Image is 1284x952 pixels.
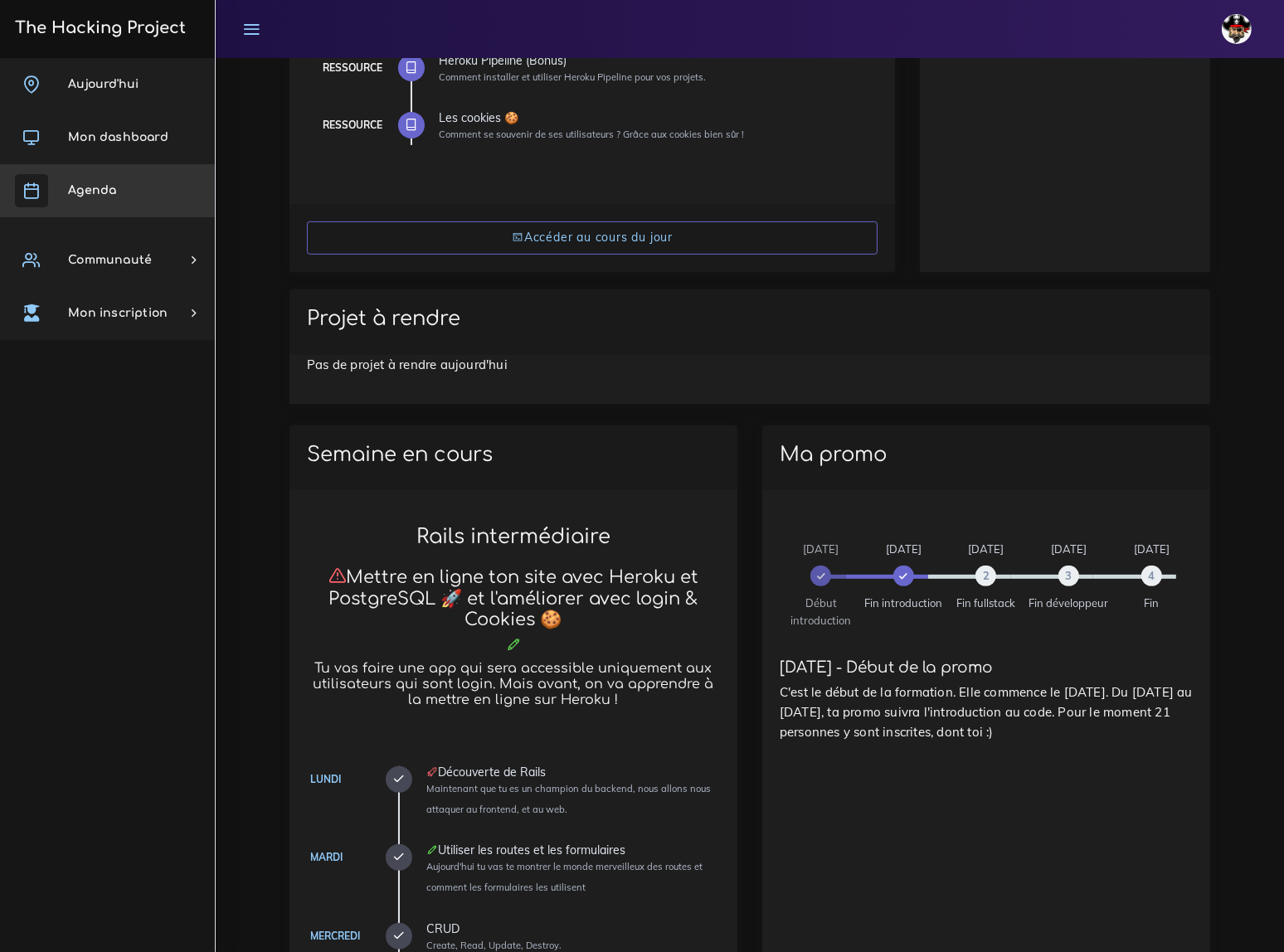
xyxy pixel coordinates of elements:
[790,596,851,626] span: Début introduction
[1144,596,1159,610] span: Fin
[780,658,1193,677] h4: [DATE] - Début de la promo
[426,783,711,815] small: Maintenant que tu es un champion du backend, nous allons nous attaquer au frontend, et au web.
[956,596,1015,610] span: Fin fullstack
[426,923,720,935] div: CRUD
[307,355,1193,375] p: Pas de projet à rendre aujourd'hui
[68,254,152,266] span: Communauté
[1029,596,1109,610] span: Fin développeur
[439,129,744,140] small: Comment se souvenir de ses utilisateurs ? Grâce aux cookies bien sûr !
[968,542,1004,556] span: [DATE]
[439,71,706,83] small: Comment installer et utiliser Heroku Pipeline pour vos projets.
[323,116,382,134] div: Ressource
[780,682,1193,742] p: C'est le début de la formation. Elle commence le [DATE]. Du [DATE] au [DATE], ta promo suivra l'i...
[886,542,922,556] span: [DATE]
[307,566,720,630] h3: Mettre en ligne ton site avec Heroku et PostgreSQL 🚀 et l'améliorer avec login & Cookies 🍪
[439,112,865,124] div: Les cookies 🍪
[1134,542,1170,556] span: [DATE]
[426,861,703,893] small: Aujourd'hui tu vas te montrer le monde merveilleux des routes et comment les formulaires les util...
[426,940,562,951] small: Create, Read, Update, Destroy.
[310,851,343,863] a: Mardi
[780,443,1193,467] h2: Ma promo
[307,661,720,708] h5: Tu vas faire une app qui sera accessible uniquement aux utilisateurs qui sont login. Mais avant, ...
[1222,14,1252,44] img: avatar
[426,766,720,778] div: Découverte de Rails
[1051,542,1087,556] span: [DATE]
[310,773,341,785] a: Lundi
[1058,566,1079,586] span: 3
[68,184,116,197] span: Agenda
[307,525,720,549] h2: Rails intermédiaire
[307,307,1193,331] h2: Projet à rendre
[310,930,360,942] a: Mercredi
[10,19,186,37] h3: The Hacking Project
[426,844,720,856] div: Utiliser les routes et les formulaires
[68,78,139,90] span: Aujourd'hui
[68,307,168,319] span: Mon inscription
[307,443,720,467] h2: Semaine en cours
[439,55,865,66] div: Heroku Pipeline (Bonus)
[975,566,996,586] span: 2
[323,59,382,77] div: Ressource
[810,566,831,586] span: 0
[864,596,942,610] span: Fin introduction
[893,566,914,586] span: 1
[1141,566,1162,586] span: 4
[307,221,878,255] a: Accéder au cours du jour
[68,131,168,143] span: Mon dashboard
[803,542,839,556] span: [DATE]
